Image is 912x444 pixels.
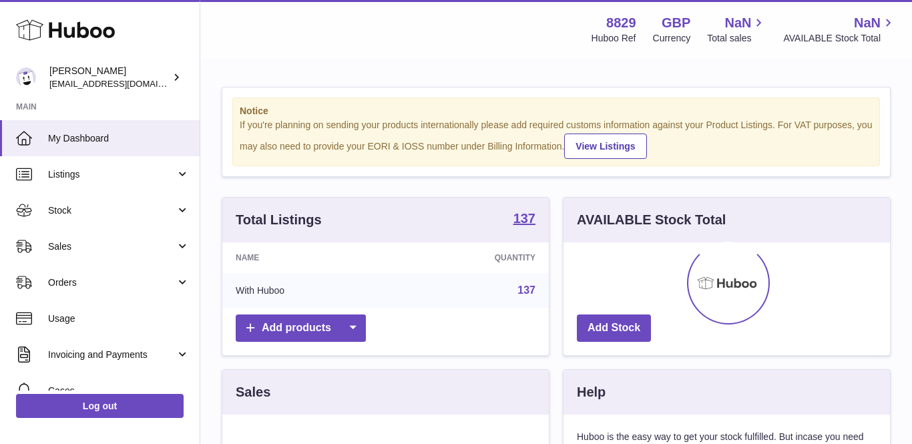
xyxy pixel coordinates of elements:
span: NaN [854,14,881,32]
span: Stock [48,204,176,217]
h3: Help [577,383,606,401]
span: Listings [48,168,176,181]
span: [EMAIL_ADDRESS][DOMAIN_NAME] [49,78,196,89]
a: View Listings [564,134,646,159]
span: NaN [724,14,751,32]
span: Orders [48,276,176,289]
a: Log out [16,394,184,418]
strong: 8829 [606,14,636,32]
span: Invoicing and Payments [48,349,176,361]
span: Cases [48,385,190,397]
strong: 137 [513,212,535,225]
div: Huboo Ref [592,32,636,45]
a: 137 [513,212,535,228]
div: Currency [653,32,691,45]
div: [PERSON_NAME] [49,65,170,90]
span: My Dashboard [48,132,190,145]
a: NaN Total sales [707,14,766,45]
a: NaN AVAILABLE Stock Total [783,14,896,45]
a: Add Stock [577,314,651,342]
div: If you're planning on sending your products internationally please add required customs informati... [240,119,873,159]
strong: GBP [662,14,690,32]
th: Name [222,242,395,273]
span: AVAILABLE Stock Total [783,32,896,45]
img: commandes@kpmatech.com [16,67,36,87]
span: Usage [48,312,190,325]
span: Total sales [707,32,766,45]
td: With Huboo [222,273,395,308]
h3: Total Listings [236,211,322,229]
strong: Notice [240,105,873,118]
span: Sales [48,240,176,253]
th: Quantity [395,242,549,273]
a: Add products [236,314,366,342]
h3: AVAILABLE Stock Total [577,211,726,229]
a: 137 [517,284,535,296]
h3: Sales [236,383,270,401]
